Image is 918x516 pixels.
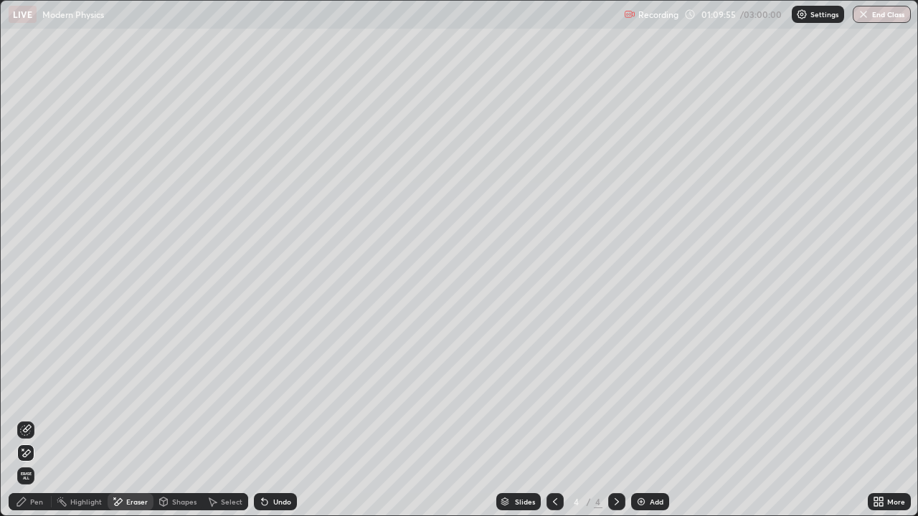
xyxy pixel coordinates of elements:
button: End Class [853,6,911,23]
div: 4 [594,495,602,508]
div: Pen [30,498,43,505]
div: / [587,497,591,506]
p: LIVE [13,9,32,20]
div: Undo [273,498,291,505]
img: recording.375f2c34.svg [624,9,635,20]
img: add-slide-button [635,496,647,507]
div: Slides [515,498,535,505]
img: end-class-cross [858,9,869,20]
p: Settings [810,11,838,18]
div: Eraser [126,498,148,505]
div: Add [650,498,663,505]
p: Modern Physics [42,9,104,20]
div: 4 [569,497,584,506]
img: class-settings-icons [796,9,808,20]
div: Highlight [70,498,102,505]
div: Shapes [172,498,197,505]
div: Select [221,498,242,505]
span: Erase all [18,472,34,480]
p: Recording [638,9,678,20]
div: More [887,498,905,505]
